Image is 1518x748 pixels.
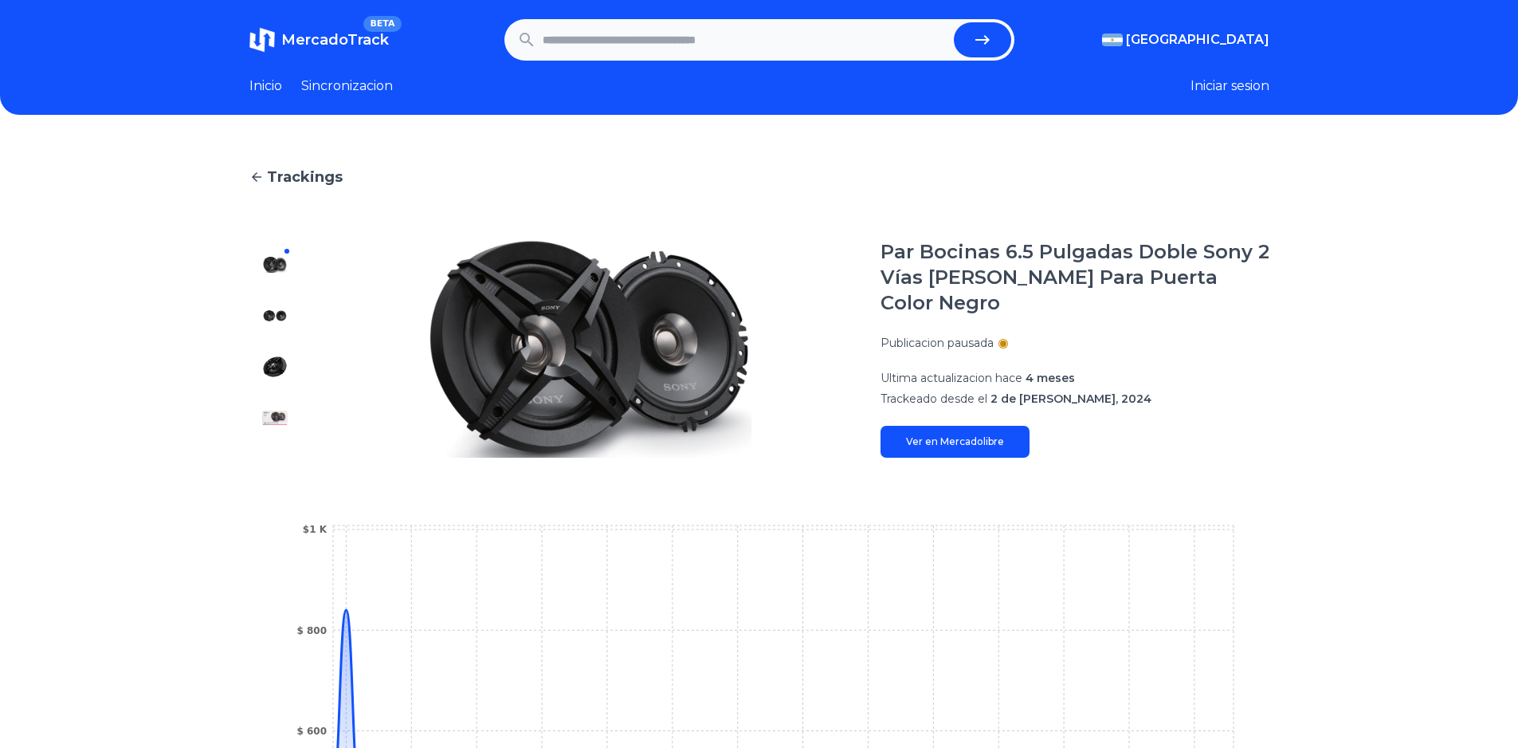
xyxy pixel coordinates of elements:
[881,335,994,351] p: Publicacion pausada
[1102,30,1269,49] button: [GEOGRAPHIC_DATA]
[1026,371,1075,385] span: 4 meses
[1102,33,1123,46] img: Argentina
[302,524,327,535] tspan: $1 K
[881,371,1022,385] span: Ultima actualizacion hace
[881,392,987,406] span: Trackeado desde el
[990,392,1151,406] span: 2 de [PERSON_NAME], 2024
[249,77,282,96] a: Inicio
[296,625,327,636] tspan: $ 800
[881,239,1269,316] h1: Par Bocinas 6.5 Pulgadas Doble Sony 2 Vías [PERSON_NAME] Para Puerta Color Negro
[1126,30,1269,49] span: [GEOGRAPHIC_DATA]
[262,303,288,329] img: Par Bocinas 6.5 Pulgadas Doble Sony 2 Vías doble cono Para Puerta Color Negro
[249,166,1269,188] a: Trackings
[881,426,1030,458] a: Ver en Mercadolibre
[267,166,343,188] span: Trackings
[262,405,288,431] img: Par Bocinas 6.5 Pulgadas Doble Sony 2 Vías doble cono Para Puerta Color Negro
[262,354,288,380] img: Par Bocinas 6.5 Pulgadas Doble Sony 2 Vías doble cono Para Puerta Color Negro
[1190,77,1269,96] button: Iniciar sesion
[301,77,393,96] a: Sincronizacion
[249,27,389,53] a: MercadoTrackBETA
[262,252,288,278] img: Par Bocinas 6.5 Pulgadas Doble Sony 2 Vías doble cono Para Puerta Color Negro
[249,27,275,53] img: MercadoTrack
[363,16,401,32] span: BETA
[296,726,327,737] tspan: $ 600
[281,31,389,49] span: MercadoTrack
[332,239,849,458] img: Par Bocinas 6.5 Pulgadas Doble Sony 2 Vías doble cono Para Puerta Color Negro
